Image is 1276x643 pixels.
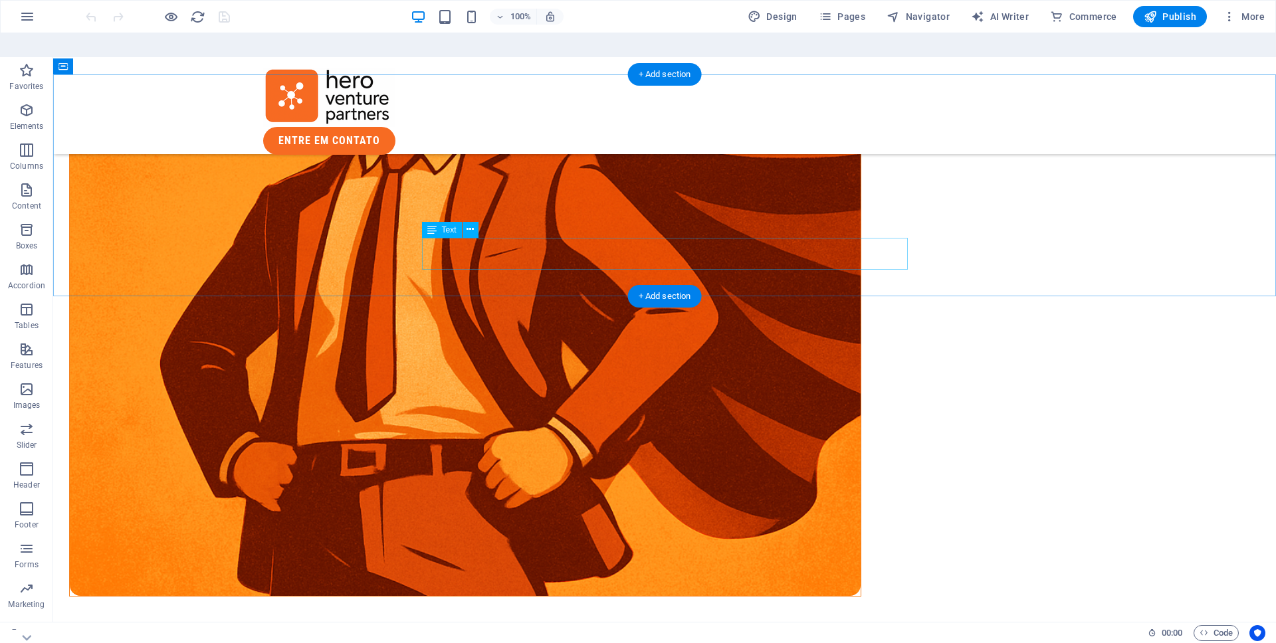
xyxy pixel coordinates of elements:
p: Header [13,480,40,490]
button: Click here to leave preview mode and continue editing [163,9,179,25]
p: Forms [15,559,39,570]
i: On resize automatically adjust zoom level to fit chosen device. [544,11,556,23]
div: + Add section [628,285,702,308]
p: Accordion [8,280,45,291]
button: Code [1194,625,1239,641]
p: Tables [15,320,39,331]
span: : [1171,628,1173,638]
span: Code [1200,625,1233,641]
button: Navigator [881,6,955,27]
button: More [1218,6,1270,27]
div: Design (Ctrl+Alt+Y) [742,6,803,27]
span: Navigator [887,10,950,23]
p: Favorites [9,81,43,92]
h6: 100% [510,9,531,25]
span: Text [442,226,457,234]
div: + Add section [628,63,702,86]
button: Publish [1133,6,1207,27]
button: reload [189,9,205,25]
button: Design [742,6,803,27]
h6: Session time [1148,625,1183,641]
p: Images [13,400,41,411]
p: Slider [17,440,37,450]
p: Footer [15,519,39,530]
button: AI Writer [966,6,1034,27]
a: Click to cancel selection. Double-click to open Pages [11,625,47,641]
p: Elements [10,121,44,132]
p: Content [12,201,41,211]
p: Features [11,360,43,371]
span: Publish [1144,10,1196,23]
button: 100% [490,9,537,25]
button: Usercentrics [1249,625,1265,641]
span: Design [748,10,797,23]
p: Columns [10,161,43,171]
button: Pages [813,6,871,27]
i: Reload page [190,9,205,25]
span: AI Writer [971,10,1029,23]
span: More [1223,10,1265,23]
button: Commerce [1045,6,1122,27]
p: Marketing [8,599,45,610]
span: 00 00 [1162,625,1182,641]
span: Pages [819,10,865,23]
p: Boxes [16,240,38,251]
span: Commerce [1050,10,1117,23]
